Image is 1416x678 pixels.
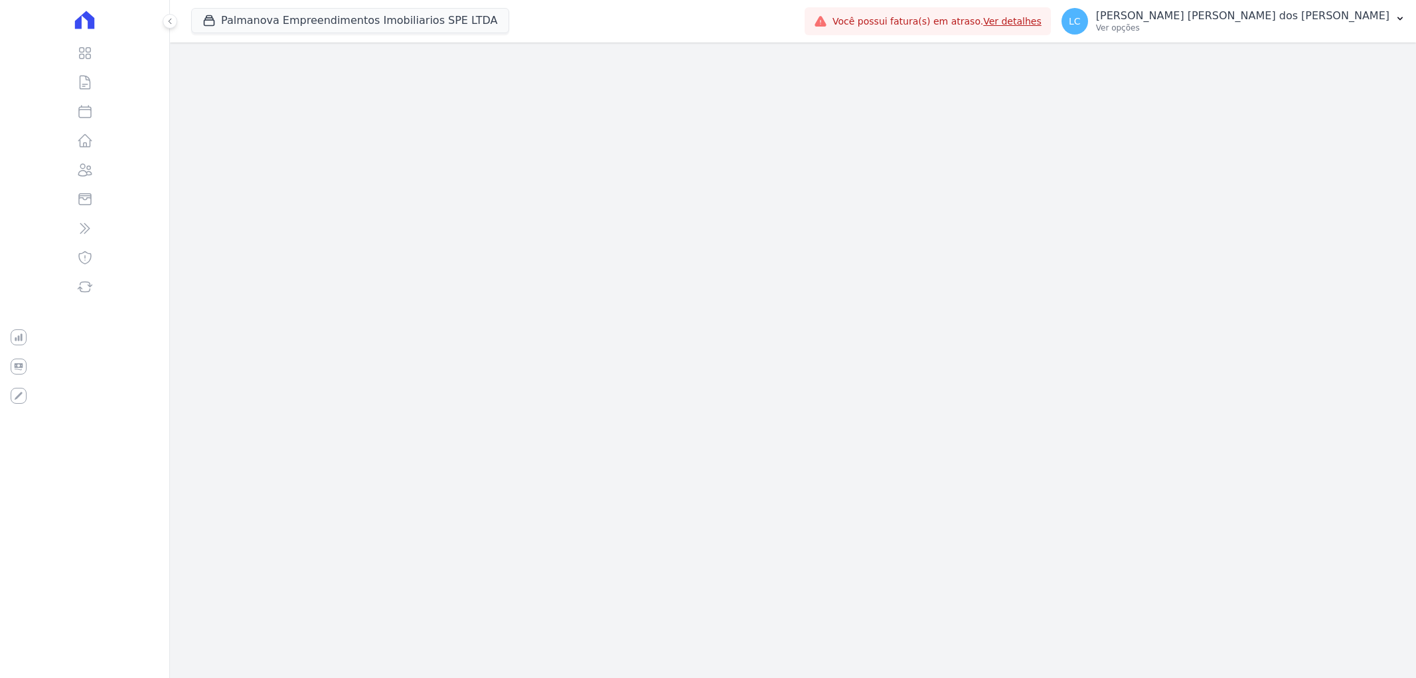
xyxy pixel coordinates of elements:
span: Você possui fatura(s) em atraso. [832,15,1042,29]
p: Ver opções [1096,23,1389,33]
span: LC [1069,17,1081,26]
button: Palmanova Empreendimentos Imobiliarios SPE LTDA [191,8,509,33]
p: [PERSON_NAME] [PERSON_NAME] dos [PERSON_NAME] [1096,9,1389,23]
a: Ver detalhes [983,16,1042,27]
button: LC [PERSON_NAME] [PERSON_NAME] dos [PERSON_NAME] Ver opções [1051,3,1416,40]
